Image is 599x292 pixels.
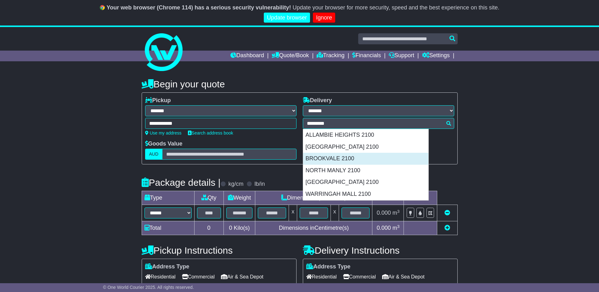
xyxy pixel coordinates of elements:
[194,221,223,235] td: 0
[306,263,351,270] label: Address Type
[377,225,391,231] span: 0.000
[444,210,450,216] a: Remove this item
[422,51,450,61] a: Settings
[303,97,332,104] label: Delivery
[145,140,183,147] label: Goods Value
[188,130,233,135] a: Search address book
[229,225,232,231] span: 0
[264,13,310,23] a: Update browser
[389,51,414,61] a: Support
[343,272,376,282] span: Commercial
[182,272,215,282] span: Commercial
[377,210,391,216] span: 0.000
[221,272,263,282] span: Air & Sea Depot
[306,272,337,282] span: Residential
[303,141,428,153] div: [GEOGRAPHIC_DATA] 2100
[142,191,194,205] td: Type
[292,4,499,11] span: Update your browser for more security, speed and the best experience on this site.
[303,188,428,200] div: WARRINGAH MALL 2100
[223,221,255,235] td: Kilo(s)
[142,79,458,89] h4: Begin your quote
[142,221,194,235] td: Total
[103,285,194,290] span: © One World Courier 2025. All rights reserved.
[107,4,291,11] b: Your web browser (Chrome 114) has a serious security vulnerability!
[303,176,428,188] div: [GEOGRAPHIC_DATA] 2100
[194,191,223,205] td: Qty
[303,245,458,256] h4: Delivery Instructions
[145,272,176,282] span: Residential
[317,51,344,61] a: Tracking
[142,177,221,188] h4: Package details |
[352,51,381,61] a: Financials
[145,149,163,160] label: AUD
[145,97,171,104] label: Pickup
[397,209,400,214] sup: 3
[382,272,425,282] span: Air & Sea Depot
[230,51,264,61] a: Dashboard
[393,210,400,216] span: m
[303,153,428,165] div: BROOKVALE 2100
[254,181,265,188] label: lb/in
[223,191,255,205] td: Weight
[142,245,297,256] h4: Pickup Instructions
[228,181,243,188] label: kg/cm
[303,129,428,141] div: ALLAMBIE HEIGHTS 2100
[255,191,372,205] td: Dimensions (L x W x H)
[393,225,400,231] span: m
[331,205,339,221] td: x
[289,205,297,221] td: x
[272,51,309,61] a: Quote/Book
[145,263,189,270] label: Address Type
[303,118,454,129] typeahead: Please provide city
[303,165,428,177] div: NORTH MANLY 2100
[313,13,335,23] a: Ignore
[444,225,450,231] a: Add new item
[145,130,182,135] a: Use my address
[255,221,372,235] td: Dimensions in Centimetre(s)
[397,224,400,229] sup: 3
